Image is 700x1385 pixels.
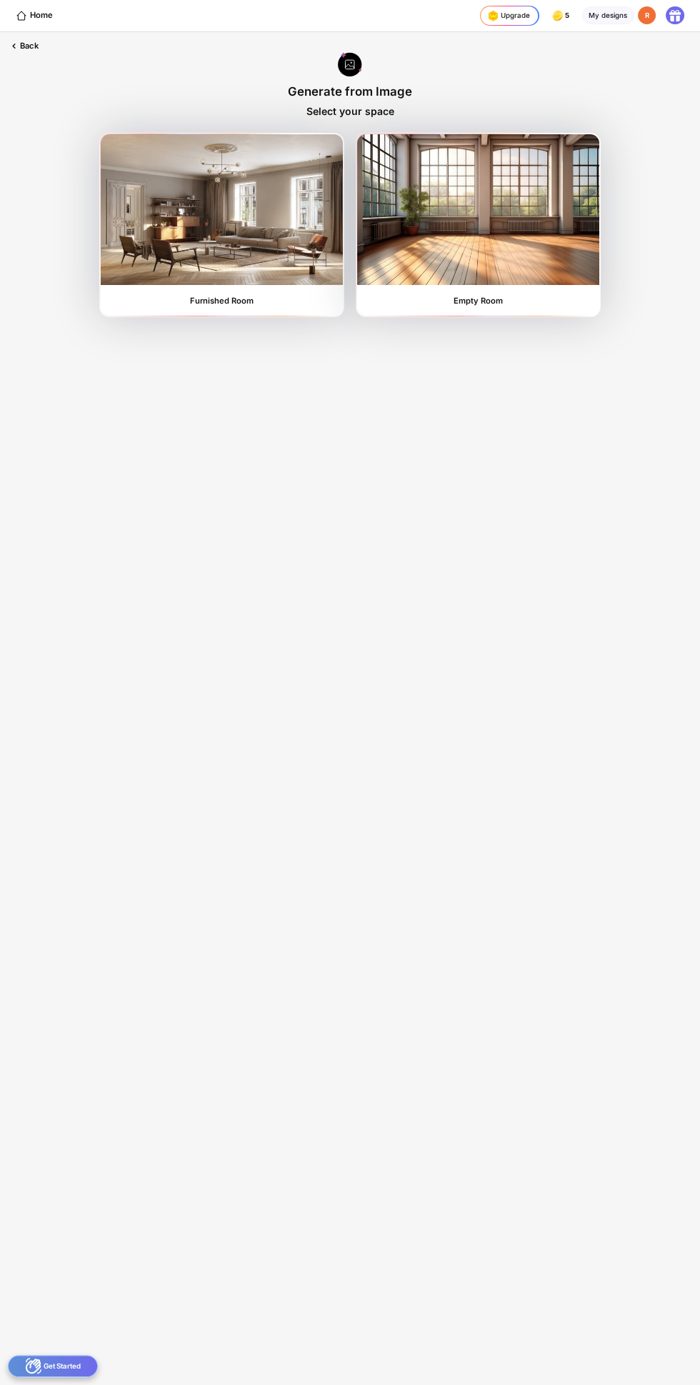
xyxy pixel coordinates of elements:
[8,1355,98,1377] div: Get Started
[101,134,342,284] img: furnishedRoom1.jpg
[565,11,572,19] span: 5
[638,6,656,24] div: R
[306,105,394,117] div: Select your space
[357,134,599,284] img: furnishedRoom2.jpg
[582,6,634,24] div: My designs
[485,8,501,24] img: upgrade-nav-btn-icon.gif
[288,84,412,99] div: Generate from Image
[16,10,53,22] div: Home
[454,296,503,306] div: Empty Room
[190,296,254,306] div: Furnished Room
[485,8,530,24] div: Upgrade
